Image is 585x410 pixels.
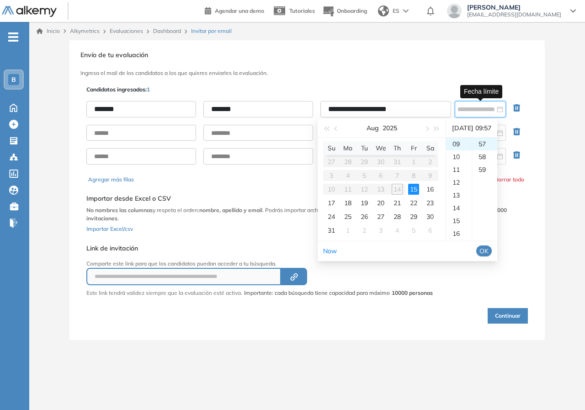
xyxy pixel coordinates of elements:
[86,195,528,202] h5: Importar desde Excel o CSV
[383,119,397,137] button: 2025
[472,138,497,150] div: 57
[191,27,232,35] span: Invitar por email
[422,196,438,210] td: 2025-08-23
[405,141,422,155] th: Fr
[422,182,438,196] td: 2025-08-16
[70,27,100,34] span: Alkymetrics
[405,196,422,210] td: 2025-08-22
[476,245,492,256] button: OK
[356,210,372,224] td: 2025-08-26
[446,189,472,202] div: 13
[86,225,133,232] span: Importar Excel/csv
[422,141,438,155] th: Sa
[80,70,534,76] h3: Ingresa el mail de los candidatos a los que quieres enviarles la evaluación.
[326,211,337,222] div: 24
[323,141,340,155] th: Su
[323,210,340,224] td: 2025-08-24
[86,223,133,234] button: Importar Excel/csv
[446,163,472,176] div: 11
[372,224,389,237] td: 2025-09-03
[342,225,353,236] div: 1
[425,197,436,208] div: 23
[408,211,419,222] div: 29
[393,7,399,15] span: ES
[11,76,16,83] span: B
[340,196,356,210] td: 2025-08-18
[392,225,403,236] div: 4
[378,5,389,16] img: world
[446,138,472,150] div: 09
[408,184,419,195] div: 15
[375,197,386,208] div: 20
[467,11,561,18] span: [EMAIL_ADDRESS][DOMAIN_NAME]
[356,196,372,210] td: 2025-08-19
[86,85,150,94] p: Candidatos ingresados:
[405,182,422,196] td: 2025-08-15
[37,27,60,35] a: Inicio
[342,197,353,208] div: 18
[289,7,315,14] span: Tutoriales
[422,224,438,237] td: 2025-09-06
[467,4,561,11] span: [PERSON_NAME]
[80,51,534,59] h3: Envío de tu evaluación
[86,289,242,297] p: Este link tendrá validez siempre que la evaluación esté activa.
[326,197,337,208] div: 17
[323,196,340,210] td: 2025-08-17
[244,289,433,297] span: Importante: cada búsqueda tiene capacidad para máximo
[356,141,372,155] th: Tu
[422,210,438,224] td: 2025-08-30
[446,150,472,163] div: 10
[342,211,353,222] div: 25
[372,141,389,155] th: We
[392,289,433,296] strong: 10000 personas
[153,27,181,34] a: Dashboard
[372,210,389,224] td: 2025-08-27
[446,202,472,214] div: 14
[375,225,386,236] div: 3
[359,197,370,208] div: 19
[425,211,436,222] div: 30
[359,225,370,236] div: 2
[88,176,134,184] button: Agregar más filas
[392,197,403,208] div: 21
[472,150,497,163] div: 58
[147,86,150,93] span: 1
[340,141,356,155] th: Mo
[450,119,494,137] div: [DATE] 09:57
[86,245,433,252] h5: Link de invitación
[405,224,422,237] td: 2025-09-05
[446,176,472,189] div: 12
[389,224,405,237] td: 2025-09-04
[375,211,386,222] div: 27
[425,225,436,236] div: 6
[86,260,433,268] p: Comparte este link para que los candidatos puedan acceder a tu búsqueda.
[8,36,18,38] i: -
[86,207,507,222] b: límite de 10.000 invitaciones
[405,210,422,224] td: 2025-08-29
[446,227,472,240] div: 16
[472,163,497,176] div: 59
[323,247,337,255] a: Now
[205,5,264,16] a: Agendar una demo
[322,1,367,21] button: Onboarding
[389,141,405,155] th: Th
[446,214,472,227] div: 15
[367,119,379,137] button: Aug
[337,7,367,14] span: Onboarding
[392,211,403,222] div: 28
[372,196,389,210] td: 2025-08-20
[495,176,524,184] button: Borrar todo
[479,246,489,256] span: OK
[460,85,502,98] div: Fecha límite
[215,7,264,14] span: Agendar una demo
[425,184,436,195] div: 16
[446,240,472,253] div: 17
[323,224,340,237] td: 2025-08-31
[86,206,528,223] p: y respeta el orden: . Podrás importar archivos de . Cada evaluación tiene un .
[408,197,419,208] div: 22
[408,225,419,236] div: 5
[110,27,143,34] a: Evaluaciones
[389,210,405,224] td: 2025-08-28
[86,207,153,213] b: No nombres las columnas
[340,224,356,237] td: 2025-09-01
